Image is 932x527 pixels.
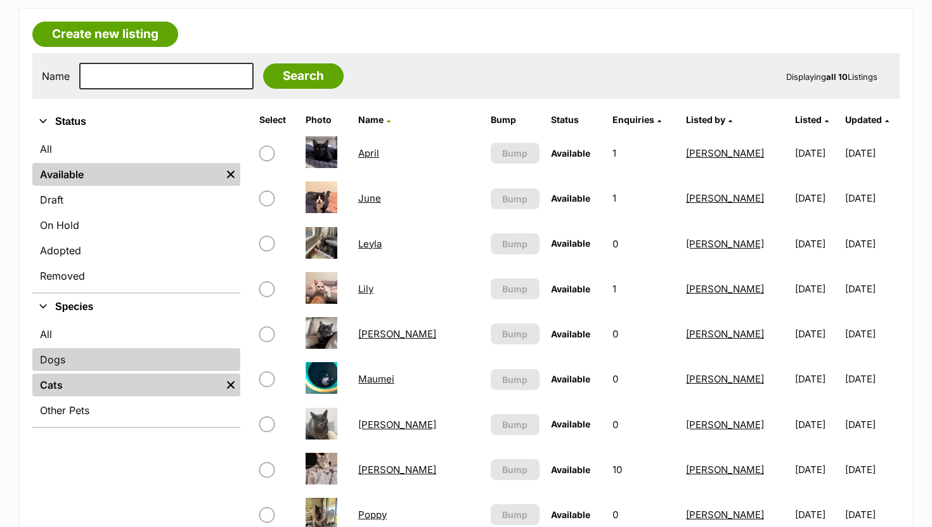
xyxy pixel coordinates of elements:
td: [DATE] [845,312,898,356]
a: Lily [358,283,373,295]
a: [PERSON_NAME] [686,419,764,431]
span: Bump [502,463,527,476]
span: Bump [502,508,527,521]
a: Enquiries [612,114,661,125]
span: Name [358,114,384,125]
a: Name [358,114,391,125]
td: [DATE] [845,131,898,175]
span: Bump [502,418,527,431]
td: [DATE] [790,222,843,266]
a: [PERSON_NAME] [686,373,764,385]
button: Bump [491,278,540,299]
a: [PERSON_NAME] [358,464,436,476]
button: Status [32,114,240,130]
th: Select [254,110,299,130]
a: [PERSON_NAME] [686,509,764,521]
a: Draft [32,188,240,211]
a: All [32,138,240,160]
a: Removed [32,264,240,287]
button: Bump [491,504,540,525]
a: Adopted [32,239,240,262]
button: Bump [491,414,540,435]
a: Other Pets [32,399,240,422]
a: Updated [845,114,889,125]
a: Remove filter [221,374,240,396]
button: Bump [491,188,540,209]
td: 0 [607,312,680,356]
span: Available [551,464,590,475]
div: Species [32,320,240,427]
button: Bump [491,143,540,164]
a: June [358,192,381,204]
td: [DATE] [790,448,843,491]
span: Updated [845,114,882,125]
th: Photo [301,110,352,130]
span: Bump [502,327,527,341]
strong: all 10 [826,72,848,82]
td: [DATE] [790,357,843,401]
th: Status [546,110,606,130]
td: [DATE] [845,267,898,311]
td: 1 [607,176,680,220]
span: Bump [502,237,527,250]
span: Available [551,329,590,339]
a: Leyla [358,238,382,250]
span: Displaying Listings [786,72,877,82]
a: Cats [32,374,221,396]
span: Available [551,509,590,520]
span: Listed by [686,114,725,125]
button: Species [32,299,240,315]
a: Remove filter [221,163,240,186]
span: Listed [795,114,822,125]
td: 0 [607,222,680,266]
td: 10 [607,448,680,491]
a: Available [32,163,221,186]
span: Available [551,148,590,159]
td: [DATE] [790,267,843,311]
span: Available [551,283,590,294]
a: [PERSON_NAME] [686,328,764,340]
a: [PERSON_NAME] [686,464,764,476]
td: [DATE] [790,176,843,220]
a: [PERSON_NAME] [686,147,764,159]
span: Available [551,419,590,429]
a: [PERSON_NAME] [686,283,764,295]
span: Available [551,238,590,249]
a: [PERSON_NAME] [358,328,436,340]
td: [DATE] [790,312,843,356]
td: [DATE] [845,222,898,266]
td: [DATE] [845,176,898,220]
button: Bump [491,459,540,480]
span: Available [551,193,590,204]
input: Search [263,63,344,89]
th: Bump [486,110,545,130]
td: 1 [607,267,680,311]
div: Status [32,135,240,292]
a: [PERSON_NAME] [358,419,436,431]
a: Listed [795,114,829,125]
span: Available [551,374,590,384]
button: Bump [491,323,540,344]
button: Bump [491,233,540,254]
td: 0 [607,403,680,446]
span: Bump [502,282,527,296]
td: 1 [607,131,680,175]
span: Bump [502,373,527,386]
a: Listed by [686,114,732,125]
td: [DATE] [845,403,898,446]
td: [DATE] [845,448,898,491]
label: Name [42,70,70,82]
a: On Hold [32,214,240,237]
td: [DATE] [845,357,898,401]
td: [DATE] [790,403,843,446]
a: Poppy [358,509,387,521]
a: April [358,147,379,159]
a: [PERSON_NAME] [686,192,764,204]
a: Dogs [32,348,240,371]
a: [PERSON_NAME] [686,238,764,250]
span: Bump [502,192,527,205]
td: 0 [607,357,680,401]
a: Maumei [358,373,394,385]
button: Bump [491,369,540,390]
td: [DATE] [790,131,843,175]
